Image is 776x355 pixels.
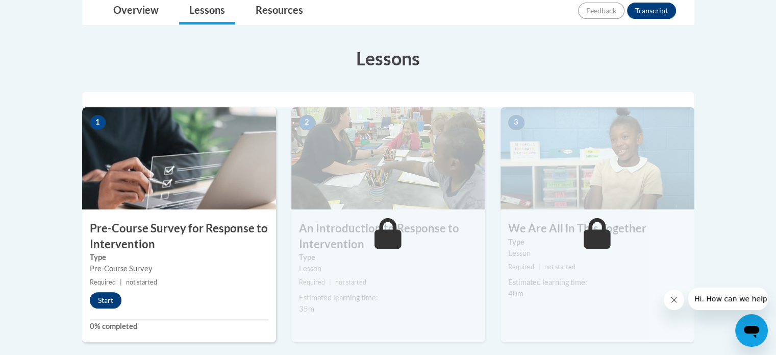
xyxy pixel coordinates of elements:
span: not started [544,263,575,271]
span: 3 [508,115,524,130]
span: Required [299,278,325,286]
span: 1 [90,115,106,130]
div: Estimated learning time: [508,277,687,288]
label: Type [508,236,687,248]
span: | [538,263,540,271]
h3: Lessons [82,45,694,71]
h3: An Introduction to Response to Intervention [291,221,485,252]
iframe: Close message [664,290,684,310]
h3: We Are All in This Together [500,221,694,236]
label: Type [90,252,268,263]
label: Type [299,252,478,263]
span: 35m [299,304,314,313]
iframe: Message from company [688,288,768,310]
label: 0% completed [90,321,268,332]
span: Required [90,278,116,286]
h3: Pre-Course Survey for Response to Intervention [82,221,276,252]
iframe: Button to launch messaging window [735,314,768,347]
span: 40m [508,289,523,298]
button: Start [90,292,121,309]
img: Course Image [82,107,276,209]
div: Lesson [299,263,478,274]
img: Course Image [500,107,694,209]
span: | [329,278,331,286]
span: not started [335,278,366,286]
span: 2 [299,115,315,130]
span: Hi. How can we help? [6,7,83,15]
button: Transcript [627,3,676,19]
span: | [120,278,122,286]
button: Feedback [578,3,624,19]
span: Required [508,263,534,271]
span: not started [126,278,157,286]
div: Lesson [508,248,687,259]
div: Pre-Course Survey [90,263,268,274]
img: Course Image [291,107,485,209]
div: Estimated learning time: [299,292,478,303]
